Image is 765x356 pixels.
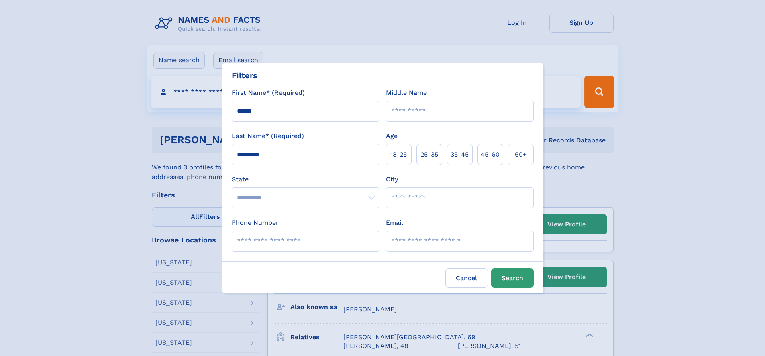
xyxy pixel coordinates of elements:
span: 35‑45 [451,150,469,159]
label: Phone Number [232,218,279,228]
span: 25‑35 [420,150,438,159]
label: Middle Name [386,88,427,98]
span: 45‑60 [481,150,500,159]
span: 18‑25 [390,150,407,159]
label: Last Name* (Required) [232,131,304,141]
button: Search [491,268,534,288]
label: Email [386,218,403,228]
label: Cancel [445,268,488,288]
label: City [386,175,398,184]
span: 60+ [515,150,527,159]
label: Age [386,131,398,141]
label: First Name* (Required) [232,88,305,98]
div: Filters [232,69,257,81]
label: State [232,175,379,184]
